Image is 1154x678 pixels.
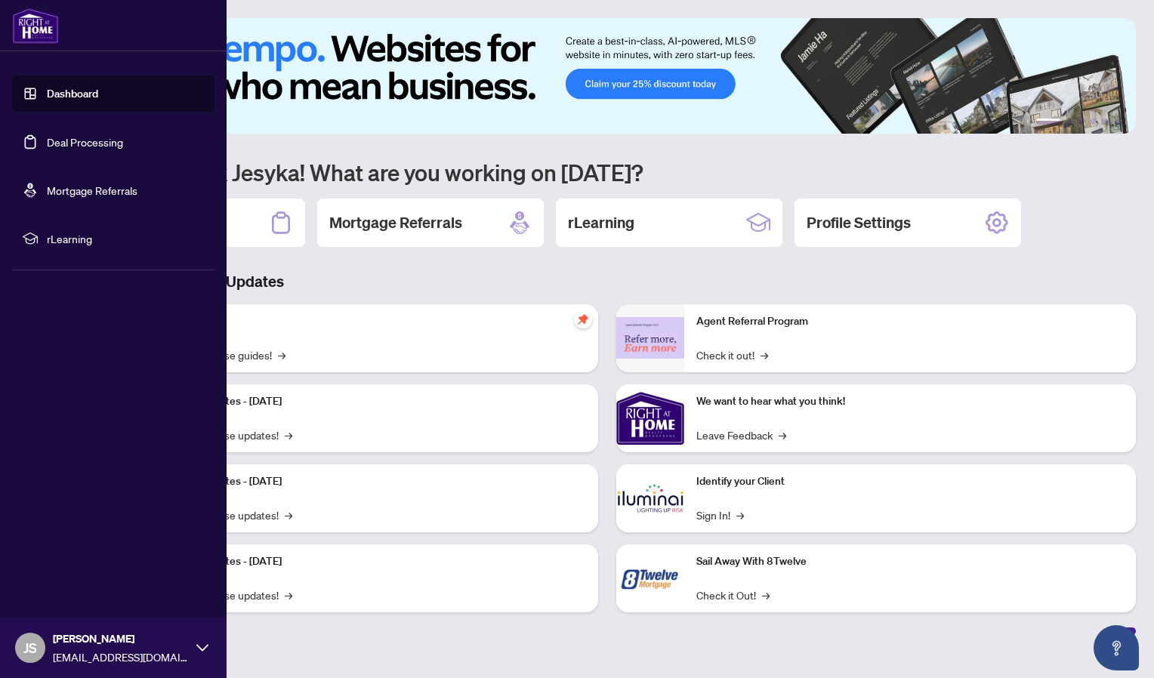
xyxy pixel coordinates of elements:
[53,630,189,647] span: [PERSON_NAME]
[807,212,911,233] h2: Profile Settings
[762,587,770,603] span: →
[159,313,586,330] p: Self-Help
[79,18,1136,134] img: Slide 0
[47,87,98,100] a: Dashboard
[696,587,770,603] a: Check it Out!→
[696,393,1124,410] p: We want to hear what you think!
[79,271,1136,292] h3: Brokerage & Industry Updates
[1066,119,1072,125] button: 2
[47,230,204,247] span: rLearning
[696,347,768,363] a: Check it out!→
[329,212,462,233] h2: Mortgage Referrals
[285,587,292,603] span: →
[159,473,586,490] p: Platform Updates - [DATE]
[285,507,292,523] span: →
[1103,119,1109,125] button: 5
[616,544,684,612] img: Sail Away With 8Twelve
[12,8,59,44] img: logo
[278,347,285,363] span: →
[616,384,684,452] img: We want to hear what you think!
[285,427,292,443] span: →
[616,317,684,359] img: Agent Referral Program
[1078,119,1085,125] button: 3
[779,427,786,443] span: →
[736,507,744,523] span: →
[1094,625,1139,670] button: Open asap
[1115,119,1121,125] button: 6
[696,473,1124,490] p: Identify your Client
[1091,119,1097,125] button: 4
[616,464,684,532] img: Identify your Client
[574,310,592,328] span: pushpin
[761,347,768,363] span: →
[696,553,1124,570] p: Sail Away With 8Twelve
[79,158,1136,186] h1: Welcome back Jesyka! What are you working on [DATE]?
[159,393,586,410] p: Platform Updates - [DATE]
[53,649,189,665] span: [EMAIL_ADDRESS][DOMAIN_NAME]
[696,427,786,443] a: Leave Feedback→
[696,313,1124,330] p: Agent Referral Program
[47,135,123,149] a: Deal Processing
[23,637,37,658] span: JS
[1036,119,1060,125] button: 1
[47,183,137,197] a: Mortgage Referrals
[696,507,744,523] a: Sign In!→
[568,212,634,233] h2: rLearning
[159,553,586,570] p: Platform Updates - [DATE]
